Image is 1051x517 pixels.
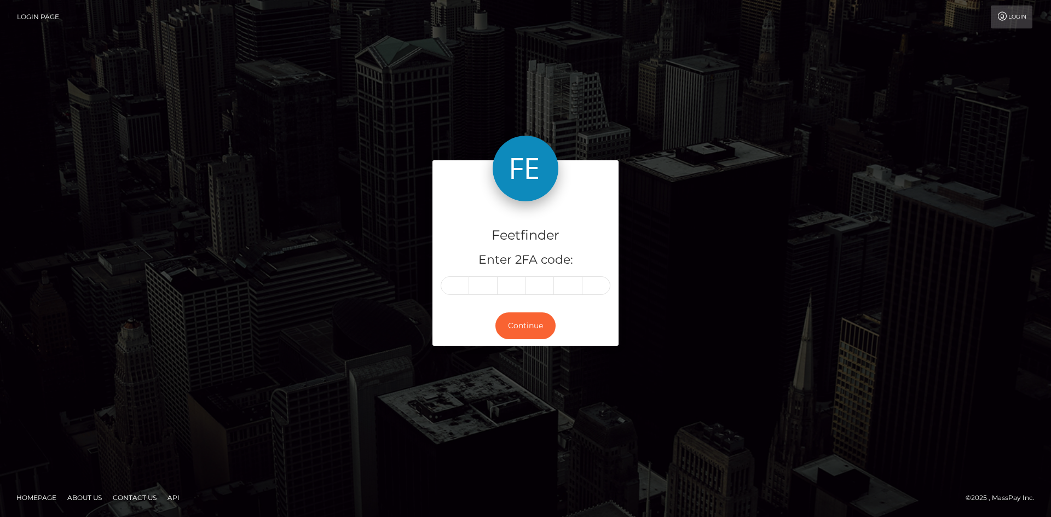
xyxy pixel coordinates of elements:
[441,226,610,245] h4: Feetfinder
[495,312,556,339] button: Continue
[108,489,161,506] a: Contact Us
[163,489,184,506] a: API
[441,252,610,269] h5: Enter 2FA code:
[966,492,1043,504] div: © 2025 , MassPay Inc.
[12,489,61,506] a: Homepage
[63,489,106,506] a: About Us
[991,5,1032,28] a: Login
[493,136,558,201] img: Feetfinder
[17,5,59,28] a: Login Page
